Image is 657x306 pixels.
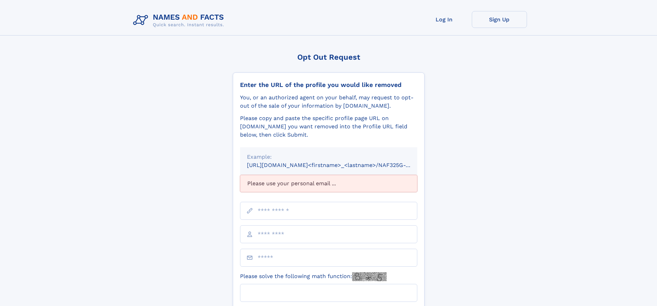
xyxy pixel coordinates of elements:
img: Logo Names and Facts [130,11,230,30]
div: Opt Out Request [233,53,425,61]
a: Sign Up [472,11,527,28]
label: Please solve the following math function: [240,272,387,281]
div: You, or an authorized agent on your behalf, may request to opt-out of the sale of your informatio... [240,93,417,110]
div: Please use your personal email ... [240,175,417,192]
a: Log In [417,11,472,28]
small: [URL][DOMAIN_NAME]<firstname>_<lastname>/NAF325G-xxxxxxxx [247,162,430,168]
div: Please copy and paste the specific profile page URL on [DOMAIN_NAME] you want removed into the Pr... [240,114,417,139]
div: Enter the URL of the profile you would like removed [240,81,417,89]
div: Example: [247,153,410,161]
